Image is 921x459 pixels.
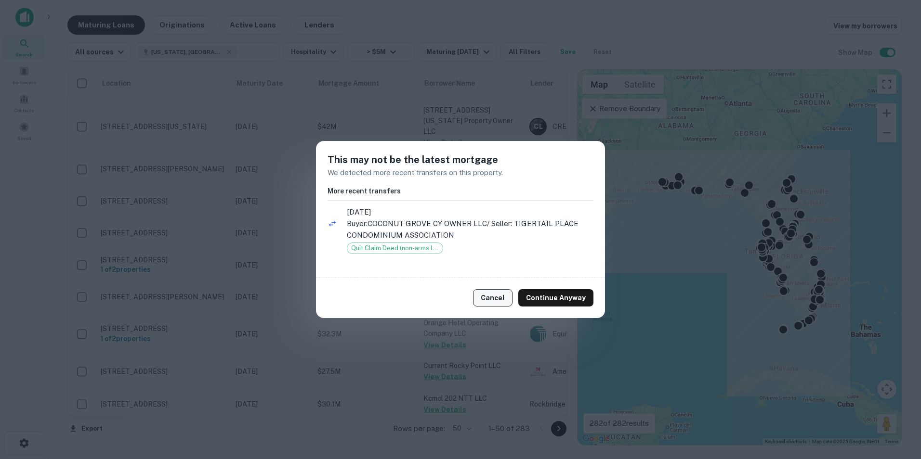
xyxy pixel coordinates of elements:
button: Cancel [473,289,513,306]
span: Quit Claim Deed (non-arms length) [347,243,443,253]
div: Quit Claim Deed (non-arms length) [347,242,443,254]
p: We detected more recent transfers on this property. [328,167,593,178]
h5: This may not be the latest mortgage [328,153,593,167]
iframe: Chat Widget [873,382,921,428]
h6: More recent transfers [328,186,593,196]
p: Buyer: COCONUT GROVE CY OWNER LLC / Seller: TIGERTAIL PLACE CONDOMINIUM ASSOCIATION [347,218,593,241]
span: [DATE] [347,206,593,218]
button: Continue Anyway [518,289,593,306]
